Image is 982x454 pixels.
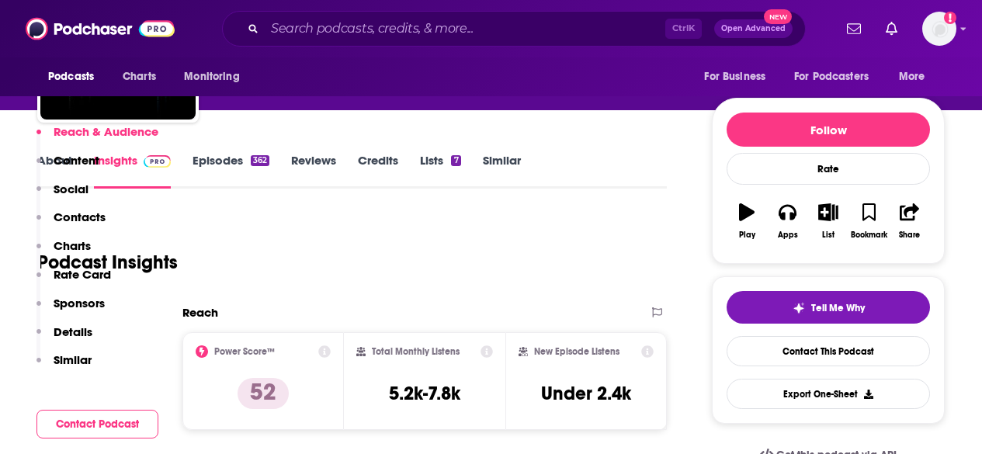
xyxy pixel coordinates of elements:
[784,62,891,92] button: open menu
[37,62,114,92] button: open menu
[36,238,91,267] button: Charts
[358,153,398,189] a: Credits
[693,62,785,92] button: open menu
[36,182,88,210] button: Social
[944,12,956,24] svg: Add a profile image
[727,291,930,324] button: tell me why sparkleTell Me Why
[54,296,105,310] p: Sponsors
[704,66,765,88] span: For Business
[727,113,930,147] button: Follow
[26,14,175,43] img: Podchaser - Follow, Share and Rate Podcasts
[36,267,111,296] button: Rate Card
[265,16,665,41] input: Search podcasts, credits, & more...
[841,16,867,42] a: Show notifications dropdown
[451,155,460,166] div: 7
[793,302,805,314] img: tell me why sparkle
[54,324,92,339] p: Details
[811,302,865,314] span: Tell Me Why
[54,210,106,224] p: Contacts
[36,153,99,182] button: Content
[173,62,259,92] button: open menu
[222,11,806,47] div: Search podcasts, credits, & more...
[764,9,792,24] span: New
[54,238,91,253] p: Charts
[113,62,165,92] a: Charts
[238,378,289,409] p: 52
[483,153,521,189] a: Similar
[922,12,956,46] span: Logged in as RussoPartners3
[534,346,619,357] h2: New Episode Listens
[727,193,767,249] button: Play
[182,305,218,320] h2: Reach
[54,352,92,367] p: Similar
[890,193,930,249] button: Share
[36,410,158,438] button: Contact Podcast
[767,193,807,249] button: Apps
[665,19,702,39] span: Ctrl K
[36,210,106,238] button: Contacts
[36,296,105,324] button: Sponsors
[54,182,88,196] p: Social
[123,66,156,88] span: Charts
[214,346,275,357] h2: Power Score™
[888,62,945,92] button: open menu
[389,382,460,405] h3: 5.2k-7.8k
[193,153,269,189] a: Episodes362
[541,382,631,405] h3: Under 2.4k
[848,193,889,249] button: Bookmark
[714,19,793,38] button: Open AdvancedNew
[251,155,269,166] div: 362
[48,66,94,88] span: Podcasts
[899,230,920,240] div: Share
[899,66,925,88] span: More
[184,66,239,88] span: Monitoring
[727,336,930,366] a: Contact This Podcast
[739,230,755,240] div: Play
[778,230,798,240] div: Apps
[808,193,848,249] button: List
[54,267,111,282] p: Rate Card
[291,153,336,189] a: Reviews
[727,379,930,409] button: Export One-Sheet
[794,66,869,88] span: For Podcasters
[880,16,904,42] a: Show notifications dropdown
[822,230,835,240] div: List
[36,324,92,353] button: Details
[721,25,786,33] span: Open Advanced
[372,346,460,357] h2: Total Monthly Listens
[54,153,99,168] p: Content
[851,230,887,240] div: Bookmark
[420,153,460,189] a: Lists7
[727,153,930,185] div: Rate
[922,12,956,46] img: User Profile
[36,352,92,381] button: Similar
[922,12,956,46] button: Show profile menu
